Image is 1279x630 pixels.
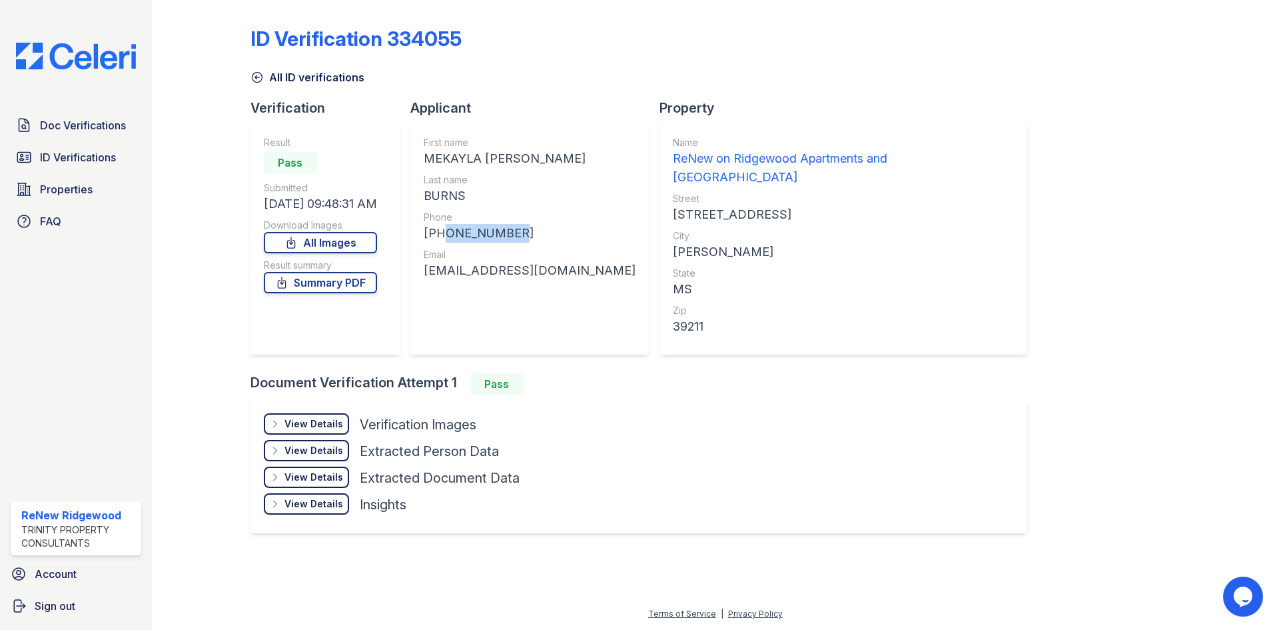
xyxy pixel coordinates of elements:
[424,248,636,261] div: Email
[264,259,377,272] div: Result summary
[40,213,61,229] span: FAQ
[673,136,1014,187] a: Name ReNew on Ridgewood Apartments and [GEOGRAPHIC_DATA]
[264,136,377,149] div: Result
[284,471,343,484] div: View Details
[360,495,406,514] div: Insights
[424,136,636,149] div: First name
[424,261,636,280] div: [EMAIL_ADDRESS][DOMAIN_NAME]
[673,149,1014,187] div: ReNew on Ridgewood Apartments and [GEOGRAPHIC_DATA]
[21,523,136,550] div: Trinity Property Consultants
[470,373,524,395] div: Pass
[35,566,77,582] span: Account
[250,373,1038,395] div: Document Verification Attempt 1
[673,205,1014,224] div: [STREET_ADDRESS]
[360,469,520,487] div: Extracted Document Data
[673,192,1014,205] div: Street
[40,181,93,197] span: Properties
[5,593,147,619] a: Sign out
[40,117,126,133] span: Doc Verifications
[424,224,636,243] div: [PHONE_NUMBER]
[424,211,636,224] div: Phone
[648,609,716,619] a: Terms of Service
[673,229,1014,243] div: City
[11,144,141,171] a: ID Verifications
[728,609,783,619] a: Privacy Policy
[250,99,410,117] div: Verification
[11,176,141,203] a: Properties
[5,561,147,587] a: Account
[659,99,1038,117] div: Property
[673,136,1014,149] div: Name
[360,415,476,434] div: Verification Images
[424,187,636,205] div: BURNS
[360,442,499,461] div: Extracted Person Data
[673,243,1014,261] div: [PERSON_NAME]
[673,267,1014,280] div: State
[264,181,377,195] div: Submitted
[424,149,636,168] div: MEKAYLA [PERSON_NAME]
[673,317,1014,336] div: 39211
[250,69,364,85] a: All ID verifications
[264,232,377,253] a: All Images
[264,219,377,232] div: Download Images
[284,497,343,511] div: View Details
[11,112,141,139] a: Doc Verifications
[35,598,75,614] span: Sign out
[250,27,462,51] div: ID Verification 334055
[5,43,147,69] img: CE_Logo_Blue-a8612792a0a2168367f1c8372b55b34899dd931a85d93a1a3d3e32e68fde9ad4.png
[40,149,116,165] span: ID Verifications
[284,417,343,431] div: View Details
[424,173,636,187] div: Last name
[21,507,136,523] div: ReNew Ridgewood
[410,99,659,117] div: Applicant
[264,272,377,293] a: Summary PDF
[11,208,141,235] a: FAQ
[264,195,377,213] div: [DATE] 09:48:31 AM
[721,609,723,619] div: |
[673,304,1014,317] div: Zip
[284,444,343,457] div: View Details
[264,152,317,173] div: Pass
[1223,577,1266,617] iframe: chat widget
[673,280,1014,299] div: MS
